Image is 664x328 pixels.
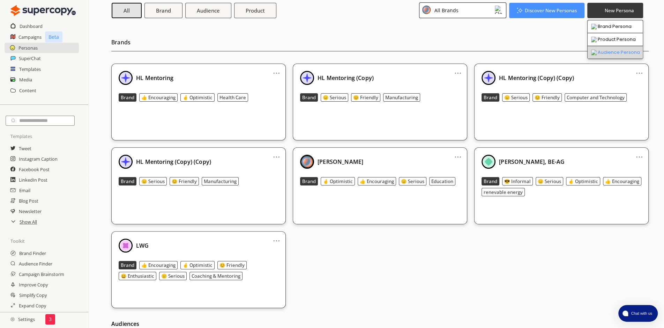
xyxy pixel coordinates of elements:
[202,177,239,185] button: Manufacturing
[180,261,215,269] button: 🤞 Optimistic
[19,300,46,311] a: Expand Copy
[565,93,627,102] button: Computer and Technology
[19,64,41,74] a: Templates
[197,7,220,14] b: Audience
[538,178,561,184] b: 😑 Serious
[302,178,316,184] b: Brand
[318,74,374,82] b: HL Mentoring (Copy)
[45,31,62,42] p: Beta
[422,6,431,14] img: Close
[318,158,363,166] b: [PERSON_NAME]
[121,273,154,279] b: 😄 Enthusiastic
[484,178,497,184] b: Brand
[172,178,197,184] b: 😊 Friendly
[217,93,248,102] button: Health Care
[139,261,178,269] button: 👍 Encouraging
[141,262,176,268] b: 👍 Encouraging
[591,37,597,42] img: Close
[495,6,503,14] img: Close
[273,235,280,241] a: ...
[482,93,499,102] button: Brand
[566,177,600,185] button: 🤞 Optimistic
[204,178,237,184] b: Manufacturing
[273,151,280,157] a: ...
[119,261,136,269] button: Brand
[353,94,378,101] b: 😊 Friendly
[185,3,231,18] button: Audience
[136,158,211,166] b: HL Mentoring (Copy) (Copy)
[19,279,48,290] a: Improve Copy
[429,177,455,185] button: Education
[246,7,265,14] b: Product
[504,94,528,101] b: 😑 Serious
[323,94,346,101] b: 😑 Serious
[19,290,47,300] a: Simplify Copy
[432,6,458,15] div: All Brands
[219,262,245,268] b: 😊 Friendly
[19,74,32,85] a: Media
[119,239,133,253] img: Close
[20,217,37,227] a: Show All
[121,262,134,268] b: Brand
[19,206,42,217] a: Newsletter
[385,94,418,101] b: Manufacturing
[192,273,240,279] b: Coaching & Mentoring
[136,74,173,82] b: HL Mentoring
[484,189,523,195] b: renevable energy
[482,71,495,85] img: Close
[19,53,41,64] a: SuperChat
[219,94,246,101] b: Health Care
[19,311,57,321] a: Audience Changer
[139,93,178,102] button: 👍 Encouraging
[321,93,348,102] button: 😑 Serious
[454,151,462,157] a: ...
[119,93,136,102] button: Brand
[588,20,643,33] li: Brand Persona
[568,178,598,184] b: 🤞 Optimistic
[19,154,58,164] a: Instagram Caption
[119,272,156,280] button: 😄 Enthusiastic
[19,269,64,279] a: Campaign Brainstorm
[141,178,165,184] b: 😑 Serious
[234,3,276,18] button: Product
[18,43,38,53] a: Personas
[499,158,565,166] b: [PERSON_NAME], BE-AG
[603,177,641,185] button: 👍 Encouraging
[49,316,52,322] p: 3
[19,185,30,196] a: Email
[591,50,597,55] img: Close
[401,178,424,184] b: 😑 Serious
[605,7,634,14] b: New Persona
[536,177,563,185] button: 😑 Serious
[19,248,46,258] h2: Brand Finder
[18,32,42,42] a: Campaigns
[636,151,643,157] a: ...
[273,67,280,73] a: ...
[156,7,171,14] b: Brand
[535,94,560,101] b: 😊 Friendly
[431,178,453,184] b: Education
[182,94,212,101] b: 🤞 Optimistic
[19,143,31,154] h2: Tweet
[300,93,318,102] button: Brand
[141,94,176,101] b: 👍 Encouraging
[502,93,530,102] button: 😑 Serious
[502,177,533,185] button: 😎 Informal
[19,175,47,185] h2: LinkedIn Post
[351,93,380,102] button: 😊 Friendly
[484,94,497,101] b: Brand
[358,177,396,185] button: 👍 Encouraging
[119,177,136,185] button: Brand
[112,3,142,18] button: All
[182,262,212,268] b: 🤞 Optimistic
[121,94,134,101] b: Brand
[121,178,134,184] b: Brand
[19,164,50,175] a: Facebook Post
